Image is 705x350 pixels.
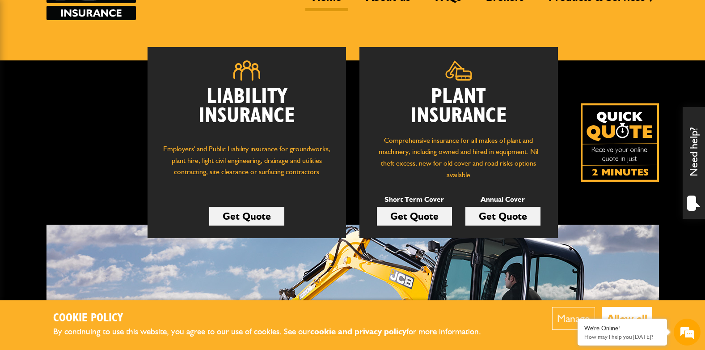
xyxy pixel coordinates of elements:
[12,83,163,102] input: Enter your last name
[310,326,406,337] a: cookie and privacy policy
[581,103,659,182] a: Get your insurance quote isn just 2-minutes
[147,4,168,26] div: Minimize live chat window
[584,333,660,340] p: How may I help you today?
[602,307,652,330] button: Allow all
[373,87,545,126] h2: Plant Insurance
[581,103,659,182] img: Quick Quote
[122,276,162,288] em: Start Chat
[161,143,333,186] p: Employers' and Public Liability insurance for groundworks, plant hire, light civil engineering, d...
[15,50,38,62] img: d_20077148190_company_1631870298795_20077148190
[12,136,163,155] input: Enter your phone number
[46,50,150,62] div: Chat with us now
[12,109,163,129] input: Enter your email address
[209,207,284,226] a: Get Quote
[53,325,496,339] p: By continuing to use this website, you agree to our use of cookies. See our for more information.
[465,207,540,226] a: Get Quote
[465,194,540,205] p: Annual Cover
[161,87,333,135] h2: Liability Insurance
[53,312,496,325] h2: Cookie Policy
[373,135,545,180] p: Comprehensive insurance for all makes of plant and machinery, including owned and hired in equipm...
[584,324,660,332] div: We're Online!
[377,194,452,205] p: Short Term Cover
[552,307,595,330] button: Manage
[377,207,452,226] a: Get Quote
[683,107,705,219] div: Need help?
[12,162,163,268] textarea: Type your message and hit 'Enter'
